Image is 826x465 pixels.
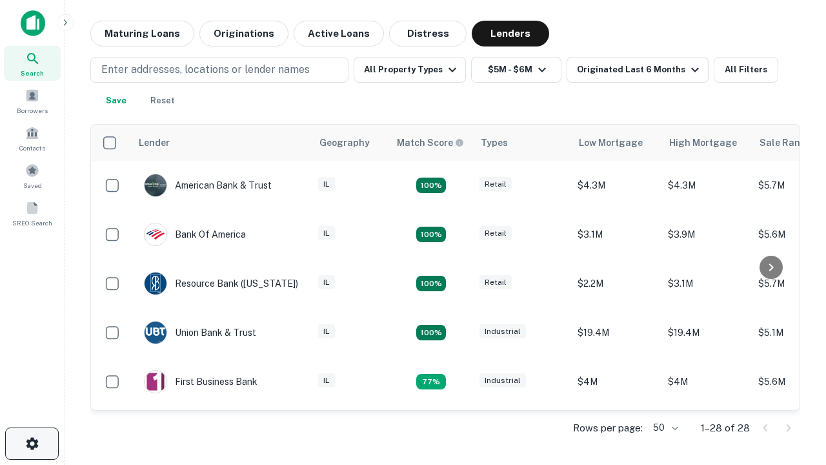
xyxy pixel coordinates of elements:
img: picture [145,371,166,393]
div: High Mortgage [669,135,737,150]
img: picture [145,322,166,344]
button: Originations [199,21,288,46]
td: $3.1M [661,259,752,308]
h6: Match Score [397,136,461,150]
div: Lender [139,135,170,150]
td: $4.2M [661,406,752,455]
div: Industrial [479,373,526,388]
div: Matching Properties: 3, hasApolloMatch: undefined [416,374,446,389]
img: picture [145,174,166,196]
div: Low Mortgage [579,135,643,150]
div: Originated Last 6 Months [577,62,703,77]
div: IL [318,324,335,339]
div: Union Bank & Trust [144,321,256,344]
td: $4.3M [571,161,661,210]
button: Save your search to get updates of matches that match your search criteria. [96,88,137,114]
div: Geography [319,135,370,150]
button: Lenders [472,21,549,46]
td: $19.4M [571,308,661,357]
td: $19.4M [661,308,752,357]
th: Capitalize uses an advanced AI algorithm to match your search with the best lender. The match sco... [389,125,473,161]
div: Capitalize uses an advanced AI algorithm to match your search with the best lender. The match sco... [397,136,464,150]
a: Contacts [4,121,61,156]
button: Originated Last 6 Months [567,57,709,83]
button: Active Loans [294,21,384,46]
td: $3.1M [571,210,661,259]
p: Rows per page: [573,420,643,436]
p: Enter addresses, locations or lender names [101,62,310,77]
div: Bank Of America [144,223,246,246]
div: Types [481,135,508,150]
td: $3.9M [661,210,752,259]
th: Lender [131,125,312,161]
div: Retail [479,177,512,192]
th: Low Mortgage [571,125,661,161]
img: picture [145,273,166,294]
div: American Bank & Trust [144,174,272,197]
button: Maturing Loans [90,21,194,46]
a: Search [4,46,61,81]
div: Retail [479,275,512,290]
div: First Business Bank [144,370,257,393]
div: Industrial [479,324,526,339]
span: Search [21,68,44,78]
td: $4M [661,357,752,406]
button: All Filters [714,57,778,83]
button: Enter addresses, locations or lender names [90,57,348,83]
th: High Mortgage [661,125,752,161]
div: Matching Properties: 7, hasApolloMatch: undefined [416,178,446,193]
a: Borrowers [4,83,61,118]
div: IL [318,373,335,388]
div: Retail [479,226,512,241]
span: Contacts [19,143,45,153]
button: Reset [142,88,183,114]
img: picture [145,223,166,245]
th: Geography [312,125,389,161]
th: Types [473,125,571,161]
span: Borrowers [17,105,48,116]
a: Saved [4,158,61,193]
div: 50 [648,418,680,437]
button: All Property Types [354,57,466,83]
p: 1–28 of 28 [701,420,750,436]
td: $2.2M [571,259,661,308]
span: Saved [23,180,42,191]
button: $5M - $6M [471,57,561,83]
div: Matching Properties: 4, hasApolloMatch: undefined [416,227,446,242]
span: SREO Search [12,218,52,228]
div: Matching Properties: 4, hasApolloMatch: undefined [416,325,446,340]
td: $4.3M [661,161,752,210]
div: IL [318,226,335,241]
td: $3.9M [571,406,661,455]
div: Resource Bank ([US_STATE]) [144,272,298,295]
div: IL [318,275,335,290]
div: Matching Properties: 4, hasApolloMatch: undefined [416,276,446,291]
img: capitalize-icon.png [21,10,45,36]
a: SREO Search [4,196,61,231]
div: IL [318,177,335,192]
td: $4M [571,357,661,406]
button: Distress [389,21,467,46]
iframe: Chat Widget [761,320,826,382]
